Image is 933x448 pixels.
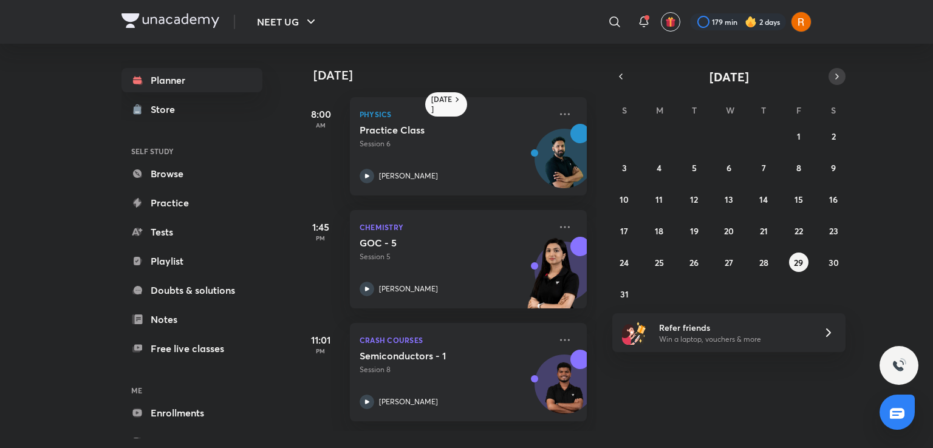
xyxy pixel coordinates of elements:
abbr: August 3, 2025 [622,162,627,174]
p: AM [296,121,345,129]
button: August 2, 2025 [824,126,843,146]
h5: 8:00 [296,107,345,121]
abbr: August 27, 2025 [725,257,733,268]
abbr: August 28, 2025 [759,257,768,268]
button: August 3, 2025 [615,158,634,177]
img: Company Logo [121,13,219,28]
abbr: August 10, 2025 [620,194,629,205]
button: avatar [661,12,680,32]
abbr: August 31, 2025 [620,288,629,300]
button: August 14, 2025 [754,189,773,209]
p: Session 8 [360,364,550,375]
button: August 1, 2025 [789,126,808,146]
abbr: August 15, 2025 [795,194,803,205]
button: August 28, 2025 [754,253,773,272]
button: August 24, 2025 [615,253,634,272]
h6: [DATE] [431,95,453,114]
img: unacademy [520,237,587,321]
abbr: August 12, 2025 [690,194,698,205]
h5: GOC - 5 [360,237,511,249]
abbr: August 23, 2025 [829,225,838,237]
button: August 30, 2025 [824,253,843,272]
img: Avatar [535,361,593,419]
button: August 26, 2025 [685,253,704,272]
p: Session 5 [360,251,550,262]
p: Win a laptop, vouchers & more [659,334,808,345]
button: August 7, 2025 [754,158,773,177]
abbr: August 2, 2025 [832,131,836,142]
button: August 18, 2025 [649,221,669,240]
img: Avatar [535,135,593,194]
abbr: August 17, 2025 [620,225,628,237]
abbr: August 30, 2025 [829,257,839,268]
abbr: August 18, 2025 [655,225,663,237]
abbr: August 1, 2025 [797,131,801,142]
img: avatar [665,16,676,27]
p: Chemistry [360,220,550,234]
p: Physics [360,107,550,121]
button: August 19, 2025 [685,221,704,240]
button: [DATE] [629,68,829,85]
img: streak [745,16,757,28]
a: Practice [121,191,262,215]
abbr: August 8, 2025 [796,162,801,174]
button: August 31, 2025 [615,284,634,304]
p: Crash Courses [360,333,550,347]
abbr: August 24, 2025 [620,257,629,268]
abbr: August 16, 2025 [829,194,838,205]
abbr: August 25, 2025 [655,257,664,268]
h5: Practice Class [360,124,511,136]
button: August 16, 2025 [824,189,843,209]
h4: [DATE] [313,68,599,83]
button: August 8, 2025 [789,158,808,177]
p: [PERSON_NAME] [379,283,438,294]
button: August 17, 2025 [615,221,634,240]
abbr: August 6, 2025 [726,162,731,174]
button: August 23, 2025 [824,221,843,240]
button: August 9, 2025 [824,158,843,177]
button: August 25, 2025 [649,253,669,272]
abbr: August 5, 2025 [692,162,697,174]
div: Store [151,102,182,117]
button: August 22, 2025 [789,221,808,240]
h5: 1:45 [296,220,345,234]
button: August 11, 2025 [649,189,669,209]
p: PM [296,347,345,355]
button: August 5, 2025 [685,158,704,177]
button: August 12, 2025 [685,189,704,209]
abbr: August 29, 2025 [794,257,803,268]
h6: ME [121,380,262,401]
button: August 4, 2025 [649,158,669,177]
button: August 15, 2025 [789,189,808,209]
a: Store [121,97,262,121]
a: Doubts & solutions [121,278,262,302]
a: Browse [121,161,262,186]
abbr: August 19, 2025 [690,225,699,237]
abbr: Tuesday [692,104,697,116]
abbr: August 13, 2025 [725,194,733,205]
a: Playlist [121,249,262,273]
a: Planner [121,68,262,92]
abbr: August 14, 2025 [759,194,768,205]
abbr: August 20, 2025 [724,225,734,237]
button: August 20, 2025 [719,221,739,240]
abbr: Wednesday [726,104,734,116]
img: ttu [892,358,906,373]
abbr: August 7, 2025 [762,162,766,174]
button: August 21, 2025 [754,221,773,240]
h5: Semiconductors - 1 [360,350,511,362]
abbr: Thursday [761,104,766,116]
a: Tests [121,220,262,244]
button: August 29, 2025 [789,253,808,272]
h5: 11:01 [296,333,345,347]
abbr: August 22, 2025 [795,225,803,237]
img: referral [622,321,646,345]
abbr: Friday [796,104,801,116]
a: Free live classes [121,336,262,361]
button: NEET UG [250,10,326,34]
button: August 6, 2025 [719,158,739,177]
p: PM [296,234,345,242]
img: Aliya Fatima [791,12,812,32]
h6: Refer friends [659,321,808,334]
button: August 10, 2025 [615,189,634,209]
